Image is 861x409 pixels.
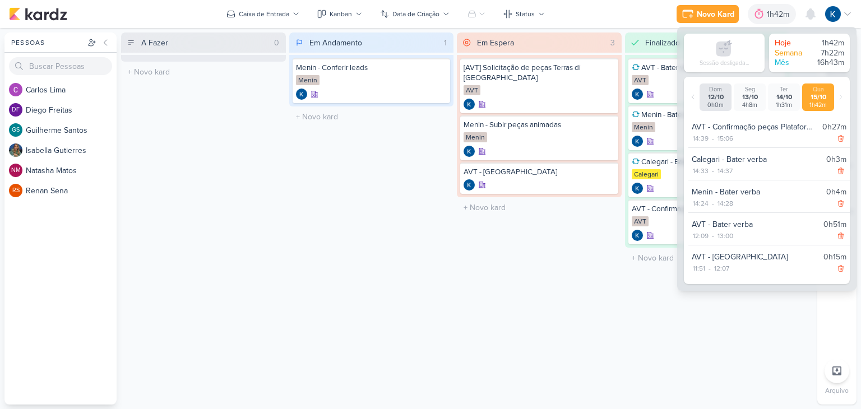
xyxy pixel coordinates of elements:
[26,124,117,136] div: G u i l h e r m e S a n t o s
[632,89,643,100] img: Kayllanie | Tagawa
[826,186,846,198] div: 0h4m
[770,101,798,109] div: 1h31m
[702,101,729,109] div: 0h0m
[632,230,643,241] img: Kayllanie | Tagawa
[804,101,832,109] div: 1h42m
[11,168,21,174] p: NM
[825,6,841,22] img: Kayllanie | Tagawa
[692,186,822,198] div: Menin - Bater verba
[767,8,793,20] div: 1h42m
[464,146,475,157] div: Criador(a): Kayllanie | Tagawa
[811,48,844,58] div: 7h22m
[823,219,846,230] div: 0h51m
[464,120,615,130] div: Menin - Subir peças animadas
[677,5,739,23] button: Novo Kard
[697,8,734,20] div: Novo Kard
[702,93,729,101] div: 12/10
[296,89,307,100] img: Kayllanie | Tagawa
[632,122,655,132] div: Menin
[464,99,475,110] div: Criador(a): Kayllanie | Tagawa
[632,183,643,194] div: Criador(a): Kayllanie | Tagawa
[825,385,849,396] p: Arquivo
[775,48,808,58] div: Semana
[692,166,710,176] div: 14:33
[632,75,649,85] div: AVT
[26,185,117,197] div: R e n a n S e n a
[804,93,832,101] div: 15/10
[9,143,22,157] img: Isabella Gutierres
[823,251,846,263] div: 0h15m
[822,121,846,133] div: 0h27m
[627,250,788,266] input: + Novo kard
[464,85,480,95] div: AVT
[632,216,649,226] div: AVT
[826,154,846,165] div: 0h3m
[9,164,22,177] div: Natasha Matos
[692,154,822,165] div: Calegari - Bater verba
[464,179,475,190] img: Kayllanie | Tagawa
[632,110,783,120] div: Menin - Bater verba
[9,7,67,21] img: kardz.app
[716,231,734,241] div: 13:00
[700,59,749,67] div: Sessão desligada...
[9,184,22,197] div: Renan Sena
[464,146,475,157] img: Kayllanie | Tagawa
[464,179,475,190] div: Criador(a): Kayllanie | Tagawa
[464,99,475,110] img: Kayllanie | Tagawa
[9,38,85,48] div: Pessoas
[632,136,643,147] img: Kayllanie | Tagawa
[270,37,284,49] div: 0
[9,83,22,96] img: Carlos Lima
[736,101,763,109] div: 4h8m
[716,133,734,143] div: 15:06
[804,86,832,93] div: Qua
[9,123,22,137] div: Guilherme Santos
[702,86,729,93] div: Dom
[710,198,716,208] div: -
[692,263,706,273] div: 11:51
[464,167,615,177] div: AVT - Campanha nova Cachoeira
[736,86,763,93] div: Seg
[123,64,284,80] input: + Novo kard
[770,93,798,101] div: 14/10
[632,89,643,100] div: Criador(a): Kayllanie | Tagawa
[439,37,451,49] div: 1
[632,136,643,147] div: Criador(a): Kayllanie | Tagawa
[291,109,452,125] input: + Novo kard
[692,231,710,241] div: 12:09
[459,199,619,216] input: + Novo kard
[706,263,713,273] div: -
[296,75,320,85] div: Menin
[296,89,307,100] div: Criador(a): Kayllanie | Tagawa
[811,38,844,48] div: 1h42m
[775,38,808,48] div: Hoje
[632,183,643,194] img: Kayllanie | Tagawa
[606,37,619,49] div: 3
[692,121,818,133] div: AVT - Confirmação peças PlataformaxTintim
[12,127,20,133] p: GS
[464,132,487,142] div: Menin
[713,263,730,273] div: 12:07
[710,166,716,176] div: -
[710,133,716,143] div: -
[775,58,808,68] div: Mês
[716,198,734,208] div: 14:28
[716,166,734,176] div: 14:37
[26,145,117,156] div: I s a b e l l a G u t i e r r e s
[12,188,20,194] p: RS
[710,231,716,241] div: -
[296,63,447,73] div: Menin - Conferir leads
[632,230,643,241] div: Criador(a): Kayllanie | Tagawa
[632,63,783,73] div: AVT - Bater verba
[26,104,117,116] div: D i e g o F r e i t a s
[9,103,22,117] div: Diego Freitas
[464,63,615,83] div: [AVT] Solicitação de peças Terras di Treviso
[770,86,798,93] div: Ter
[692,133,710,143] div: 14:39
[632,204,783,214] div: AVT - Confirmação peças PlataformaxTintim
[26,165,117,176] div: N a t a s h a M a t o s
[692,219,819,230] div: AVT - Bater verba
[736,93,763,101] div: 13/10
[692,251,819,263] div: AVT - [GEOGRAPHIC_DATA]
[692,198,710,208] div: 14:24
